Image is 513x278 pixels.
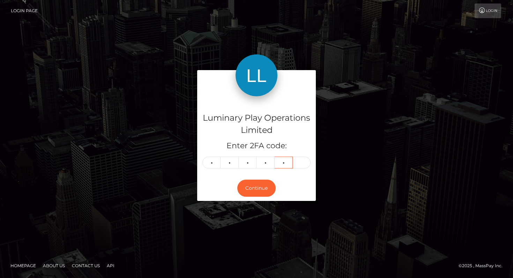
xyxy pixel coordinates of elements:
h5: Enter 2FA code: [202,141,311,151]
a: Login Page [11,3,38,18]
a: Homepage [8,260,39,271]
a: About Us [40,260,68,271]
div: © 2025 , MassPay Inc. [459,262,508,270]
a: API [104,260,117,271]
img: Luminary Play Operations Limited [236,54,277,96]
a: Login [475,3,501,18]
button: Continue [237,180,276,197]
h4: Luminary Play Operations Limited [202,112,311,136]
a: Contact Us [69,260,103,271]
